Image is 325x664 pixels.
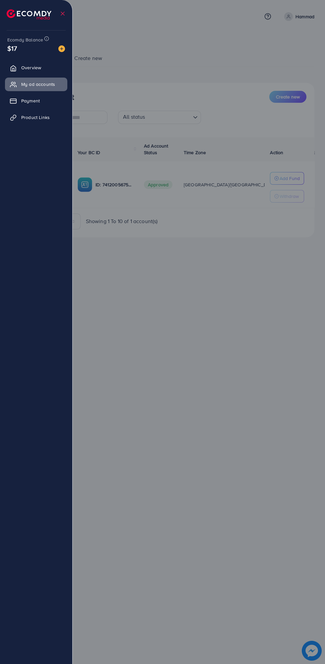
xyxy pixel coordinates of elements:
[5,94,67,107] a: Payment
[58,45,65,52] img: image
[5,111,67,124] a: Product Links
[7,9,51,20] img: logo
[21,114,50,121] span: Product Links
[21,81,55,88] span: My ad accounts
[7,43,17,53] span: $17
[5,78,67,91] a: My ad accounts
[5,61,67,74] a: Overview
[7,36,43,43] span: Ecomdy Balance
[21,64,41,71] span: Overview
[21,97,40,104] span: Payment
